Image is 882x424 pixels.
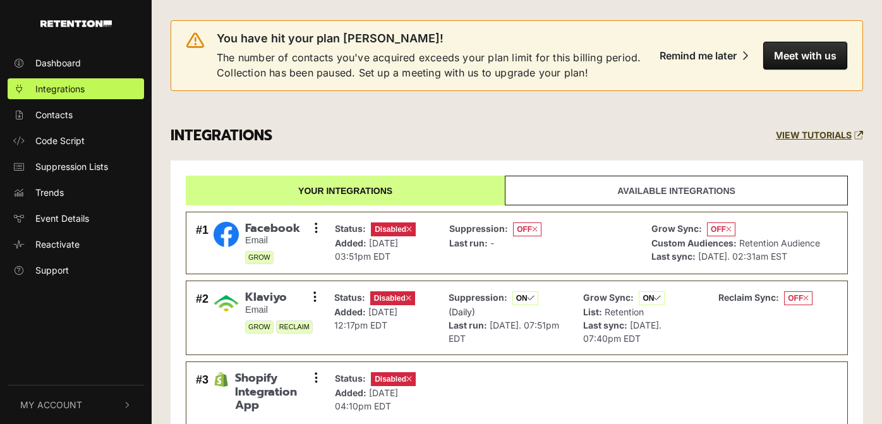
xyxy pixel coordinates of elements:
strong: Grow Sync: [651,223,702,234]
strong: Custom Audiences: [651,238,737,248]
h3: INTEGRATIONS [171,127,272,145]
span: Trends [35,186,64,199]
span: OFF [707,222,735,236]
a: Dashboard [8,52,144,73]
span: OFF [513,222,541,236]
span: Reactivate [35,238,80,251]
span: Contacts [35,108,73,121]
span: GROW [245,251,274,264]
span: My Account [20,398,82,411]
span: Klaviyo [245,291,313,305]
span: Facebook [245,222,300,236]
span: GROW [245,320,274,334]
div: #3 [196,372,208,418]
strong: Suppression: [449,223,508,234]
span: Disabled [370,291,415,305]
span: [DATE]. 07:51pm EDT [449,320,559,344]
div: Remind me later [660,49,737,62]
div: #1 [196,222,208,265]
a: Contacts [8,104,144,125]
strong: Status: [335,373,366,384]
a: Integrations [8,78,144,99]
button: Remind me later [649,42,758,70]
span: You have hit your plan [PERSON_NAME]! [217,31,444,46]
span: Suppression Lists [35,160,108,173]
strong: Added: [335,387,366,398]
strong: Last run: [449,238,488,248]
a: Available integrations [505,176,848,205]
span: Disabled [371,372,416,386]
span: Disabled [371,222,416,236]
strong: Last sync: [583,320,627,330]
span: Dashboard [35,56,81,70]
strong: Grow Sync: [583,292,634,303]
span: (Daily) [449,306,475,317]
small: Email [245,305,313,315]
strong: Added: [334,306,366,317]
span: [DATE]. 02:31am EST [698,251,787,262]
img: Retention.com [40,20,112,27]
a: VIEW TUTORIALS [776,130,863,141]
span: Retention [605,306,644,317]
img: Klaviyo [214,291,239,316]
a: Code Script [8,130,144,151]
strong: List: [583,306,602,317]
img: Facebook [214,222,239,247]
span: ON [639,291,665,305]
span: ON [512,291,538,305]
a: Reactivate [8,234,144,255]
strong: Reclaim Sync: [718,292,779,303]
strong: Last run: [449,320,487,330]
a: Event Details [8,208,144,229]
strong: Added: [335,238,366,248]
span: [DATE] 03:51pm EDT [335,238,398,262]
small: Email [245,235,300,246]
span: Support [35,263,69,277]
button: My Account [8,385,144,424]
span: RECLAIM [276,320,313,334]
strong: Status: [335,223,366,234]
span: The number of contacts you've acquired exceeds your plan limit for this billing period. Collectio... [217,50,678,80]
span: Retention Audience [739,238,820,248]
strong: Suppression: [449,292,507,303]
span: Event Details [35,212,89,225]
strong: Last sync: [651,251,696,262]
div: #2 [196,291,208,345]
a: Suppression Lists [8,156,144,177]
span: Integrations [35,82,85,95]
strong: Status: [334,292,365,303]
button: Meet with us [763,42,847,70]
span: OFF [784,291,813,305]
img: Shopify Integration App [214,372,229,387]
span: - [490,238,494,248]
a: Your integrations [186,176,505,205]
span: Shopify Integration App [235,372,316,413]
a: Support [8,260,144,281]
span: Code Script [35,134,85,147]
a: Trends [8,182,144,203]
